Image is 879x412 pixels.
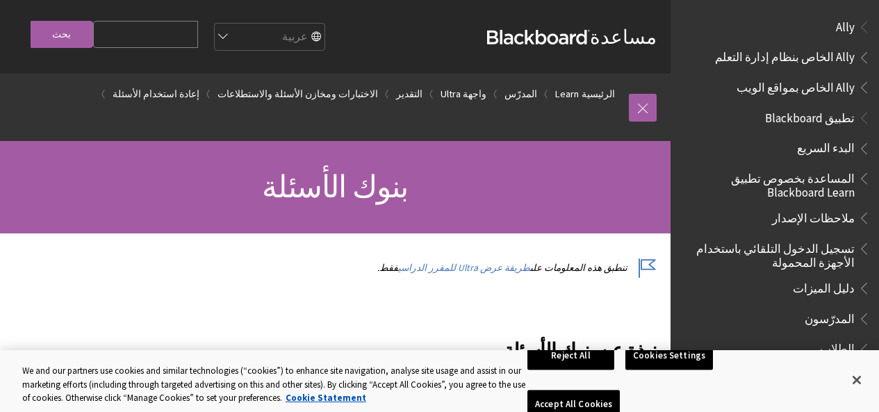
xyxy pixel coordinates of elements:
span: تسجيل الدخول التلقائي باستخدام الأجهزة المحمولة [687,237,855,270]
a: More information about your privacy, opens in a new tab [286,392,366,404]
span: دليل الميزات [793,277,855,295]
a: المدرّس [504,85,537,103]
button: Close [841,365,872,395]
span: الطلاب [820,338,855,356]
span: Ally [836,15,855,34]
span: البدء السريع [797,137,855,156]
a: إعادة استخدام الأسئلة [113,85,199,103]
span: ملاحظات الإصدار [772,206,855,225]
p: تنطبق هذه المعلومات على فقط. [220,261,657,274]
a: الاختبارات ومخازن الأسئلة والاستطلاعات [217,85,378,103]
a: واجهة Ultra [441,85,486,103]
a: الرئيسية [582,85,615,103]
span: المدرّسون [805,307,855,326]
input: بحث [31,21,93,48]
select: Site Language Selector [213,24,325,51]
button: Cookies Settings [625,341,713,370]
span: Ally الخاص بمواقع الويب [737,76,855,94]
span: تطبيق Blackboard [765,106,855,125]
span: بنوك الأسئلة [262,167,408,206]
a: Learn [555,85,579,103]
a: مساعدةBlackboard [487,24,657,49]
a: طريقة عرض Ultra للمقرر الدراسي [398,262,530,274]
button: Reject All [527,341,614,370]
h2: نبذة عن بنوك الأسئلة [220,319,657,365]
div: We and our partners use cookies and similar technologies (“cookies”) to enhance site navigation, ... [22,364,527,405]
nav: Book outline for Anthology Ally Help [679,15,871,99]
a: التقدير [396,85,422,103]
span: المساعدة بخصوص تطبيق Blackboard Learn [687,167,855,199]
span: Ally الخاص بنظام إدارة التعلم [715,46,855,65]
strong: Blackboard [487,30,590,44]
